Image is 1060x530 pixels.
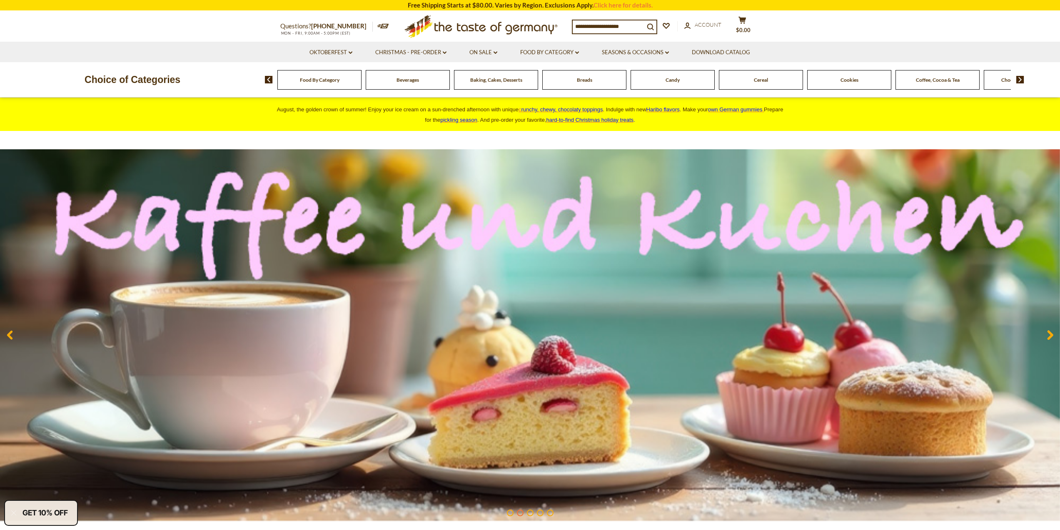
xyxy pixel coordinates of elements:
[666,77,680,83] a: Candy
[375,48,446,57] a: Christmas - PRE-ORDER
[841,77,858,83] a: Cookies
[440,117,477,123] a: pickling season
[708,106,764,113] a: own German gummies.
[684,20,721,30] a: Account
[708,106,763,113] span: own German gummies
[469,48,497,57] a: On Sale
[695,21,721,28] span: Account
[546,117,634,123] a: hard-to-find Christmas holiday treats
[646,106,680,113] a: Haribo flavors
[916,77,960,83] a: Coffee, Cocoa & Tea
[602,48,669,57] a: Seasons & Occasions
[309,48,352,57] a: Oktoberfest
[754,77,768,83] a: Cereal
[692,48,750,57] a: Download Catalog
[736,27,751,33] span: $0.00
[265,76,273,83] img: previous arrow
[1001,77,1051,83] a: Chocolate & Marzipan
[300,77,339,83] a: Food By Category
[546,117,635,123] span: .
[1016,76,1024,83] img: next arrow
[521,106,603,113] span: runchy, chewy, chocolaty toppings
[594,1,653,9] a: Click here for details.
[520,48,579,57] a: Food By Category
[397,77,419,83] a: Beverages
[280,31,351,35] span: MON - FRI, 9:00AM - 5:00PM (EST)
[311,22,367,30] a: [PHONE_NUMBER]
[280,21,373,32] p: Questions?
[519,106,603,113] a: crunchy, chewy, chocolaty toppings
[730,16,755,37] button: $0.00
[277,106,783,123] span: August, the golden crown of summer! Enjoy your ice cream on a sun-drenched afternoon with unique ...
[577,77,592,83] a: Breads
[470,77,522,83] a: Baking, Cakes, Desserts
